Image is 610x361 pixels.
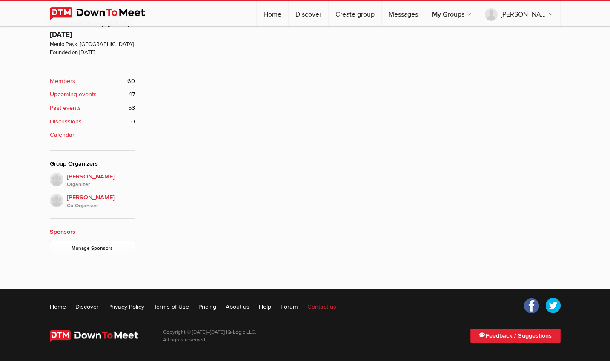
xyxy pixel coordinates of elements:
span: 21st [206,338,212,342]
span: 47 [129,90,135,99]
span: Founded on [DATE] [50,49,135,57]
img: DownToMeet [50,330,151,342]
span: 60 [127,77,135,86]
b: Calendar [50,130,74,140]
div: Group Organizers [50,159,135,169]
a: Privacy Policy [108,302,144,311]
a: My Groups [425,1,478,26]
b: Past events [50,103,81,113]
a: Terms of Use [154,302,189,311]
a: Feedback / Suggestions [470,329,561,343]
a: Calendar [50,130,135,140]
a: Home [257,1,288,26]
a: Home [50,302,66,311]
p: Copyright © [DATE]–[DATE] IQ-Logic LLC. All rights reserved. [163,329,256,344]
a: Pricing [198,302,216,311]
i: Organizer [67,181,135,189]
a: Manage Sponsors [50,241,135,255]
a: Forum [281,302,298,311]
a: Discover [75,302,99,311]
b: Discussions [50,117,82,126]
a: Help [259,302,271,311]
a: [PERSON_NAME]Co-Organizer [50,189,135,210]
a: Twitter [545,298,561,313]
a: Messages [382,1,425,26]
b: Upcoming events [50,90,97,99]
span: 0 [131,117,135,126]
span: [PERSON_NAME] [67,193,135,210]
a: Facebook [524,298,539,313]
img: DownToMeet [50,7,158,20]
a: Sponsors [50,228,75,235]
a: [PERSON_NAME] [478,1,560,26]
img: H Lee hoops [50,173,63,186]
a: Upcoming events 47 [50,90,135,99]
span: [PERSON_NAME] [67,172,135,189]
a: Contact us [307,302,336,311]
a: Members 60 [50,77,135,86]
b: Members [50,77,75,86]
a: Discussions 0 [50,117,135,126]
a: Discover [289,1,328,26]
a: Past events 53 [50,103,135,113]
a: Create group [329,1,381,26]
a: About us [226,302,249,311]
a: [PERSON_NAME]Organizer [50,173,135,189]
img: Derek [50,194,63,207]
i: Co-Organizer [67,202,135,210]
span: Menlo Payk, [GEOGRAPHIC_DATA] [50,40,135,49]
span: 53 [128,103,135,113]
